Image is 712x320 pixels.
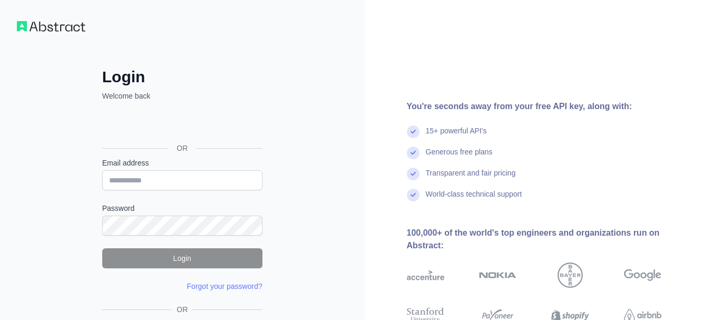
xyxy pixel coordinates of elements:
a: Forgot your password? [187,282,262,290]
div: World-class technical support [426,189,522,210]
div: Generous free plans [426,147,493,168]
label: Email address [102,158,262,168]
img: bayer [558,263,583,288]
iframe: Botón Iniciar sesión con Google [97,113,266,136]
div: 15+ powerful API's [426,125,487,147]
img: check mark [407,189,420,201]
div: Transparent and fair pricing [426,168,516,189]
button: Login [102,248,262,268]
img: Workflow [17,21,85,32]
img: check mark [407,168,420,180]
img: check mark [407,125,420,138]
img: nokia [479,263,516,288]
label: Password [102,203,262,214]
div: You're seconds away from your free API key, along with: [407,100,696,113]
h2: Login [102,67,262,86]
span: OR [172,304,192,315]
img: google [624,263,661,288]
img: check mark [407,147,420,159]
div: 100,000+ of the world's top engineers and organizations run on Abstract: [407,227,696,252]
span: OR [168,143,196,153]
p: Welcome back [102,91,262,101]
img: accenture [407,263,444,288]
